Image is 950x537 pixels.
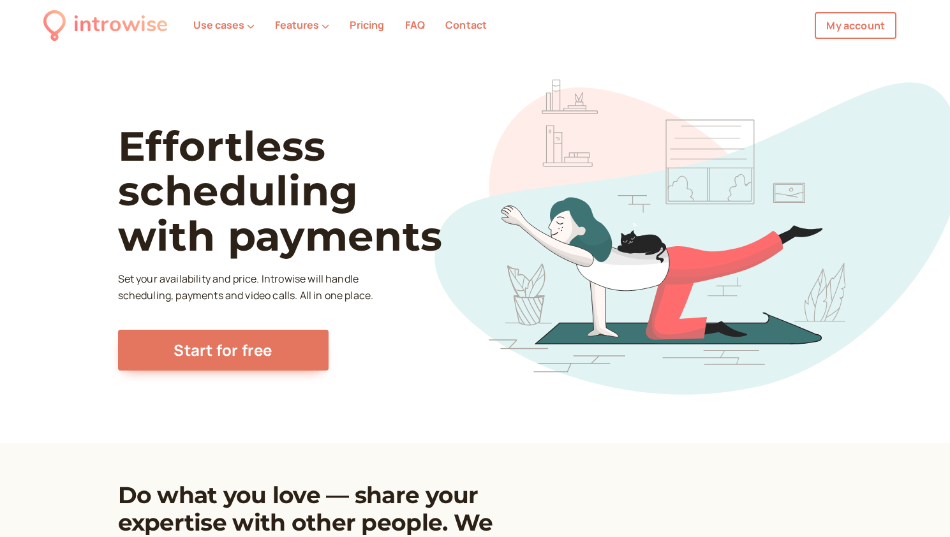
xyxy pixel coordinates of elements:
[118,330,329,371] a: Start for free
[73,8,168,43] div: introwise
[275,19,329,31] button: Features
[118,271,377,304] p: Set your availability and price. Introwise will handle scheduling, payments and video calls. All ...
[350,18,384,32] a: Pricing
[193,19,255,31] button: Use cases
[815,12,896,39] a: My account
[118,124,489,258] h1: Effortless scheduling with payments
[43,8,168,43] a: introwise
[445,18,487,32] a: Contact
[405,18,425,32] a: FAQ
